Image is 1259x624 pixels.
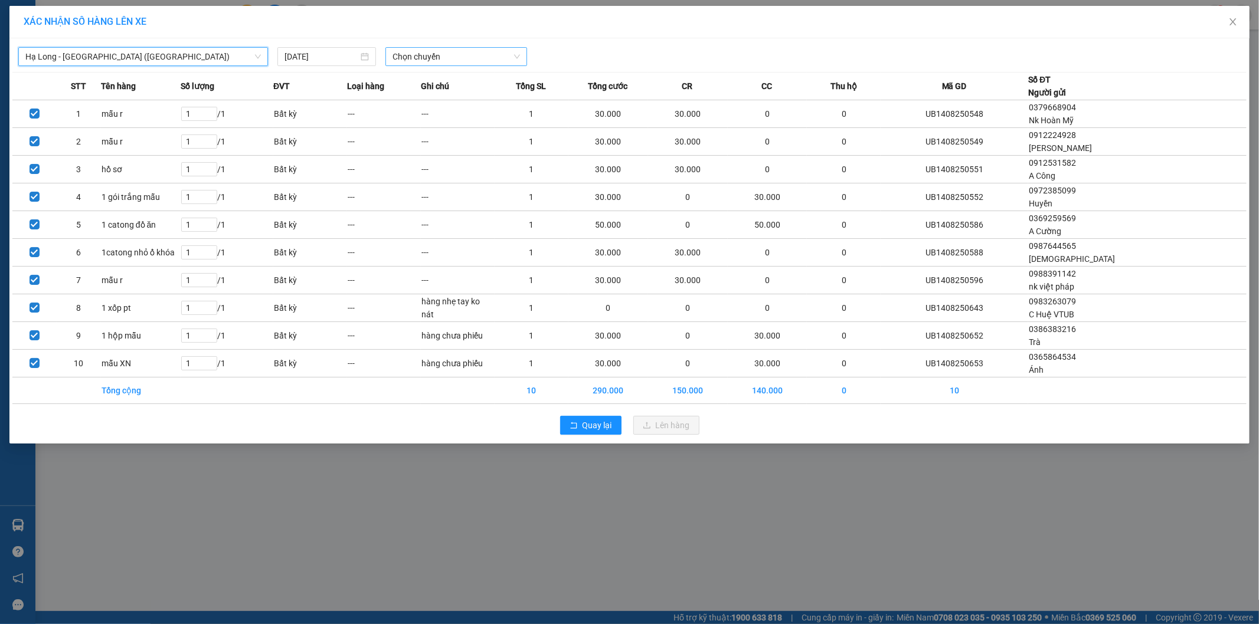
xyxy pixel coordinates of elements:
[807,183,881,211] td: 0
[421,267,495,294] td: ---
[942,80,967,93] span: Mã GD
[421,183,495,211] td: ---
[1029,241,1076,251] span: 0987644565
[807,322,881,350] td: 0
[807,128,881,156] td: 0
[1029,352,1076,362] span: 0365864534
[728,322,807,350] td: 30.000
[807,211,881,239] td: 0
[568,267,648,294] td: 30.000
[1029,297,1076,306] span: 0983263079
[101,156,181,183] td: hồ sơ
[495,377,568,404] td: 10
[11,79,113,110] span: Gửi hàng Hạ Long: Hotline:
[568,100,648,128] td: 30.000
[347,239,421,267] td: ---
[648,377,728,404] td: 150.000
[1029,199,1052,208] span: Huyền
[495,183,568,211] td: 1
[273,100,347,128] td: Bất kỳ
[648,322,728,350] td: 0
[273,294,347,322] td: Bất kỳ
[25,55,118,76] strong: 0888 827 827 - 0848 827 827
[633,416,699,435] button: uploadLên hàng
[101,294,181,322] td: 1 xốp pt
[1029,158,1076,168] span: 0912531582
[273,128,347,156] td: Bất kỳ
[421,100,495,128] td: ---
[273,211,347,239] td: Bất kỳ
[1029,143,1092,153] span: [PERSON_NAME]
[181,100,273,128] td: / 1
[807,377,881,404] td: 0
[57,211,101,239] td: 5
[347,100,421,128] td: ---
[495,128,568,156] td: 1
[421,156,495,183] td: ---
[881,211,1028,239] td: UB1408250586
[1029,226,1061,236] span: A Cường
[495,322,568,350] td: 1
[57,156,101,183] td: 3
[583,419,612,432] span: Quay lại
[347,294,421,322] td: ---
[495,211,568,239] td: 1
[560,416,622,435] button: rollbackQuay lại
[101,183,181,211] td: 1 gói trắng mẫu
[101,128,181,156] td: mẫu r
[181,239,273,267] td: / 1
[728,294,807,322] td: 0
[181,156,273,183] td: / 1
[881,322,1028,350] td: UB1408250652
[881,294,1028,322] td: UB1408250643
[648,294,728,322] td: 0
[881,156,1028,183] td: UB1408250551
[495,239,568,267] td: 1
[1029,116,1074,125] span: Nk Hoàn Mỹ
[495,267,568,294] td: 1
[648,156,728,183] td: 30.000
[495,156,568,183] td: 1
[1029,282,1074,291] span: nk việt pháp
[57,239,101,267] td: 6
[57,128,101,156] td: 2
[1029,324,1076,334] span: 0386383216
[881,350,1028,377] td: UB1408250653
[648,100,728,128] td: 30.000
[421,350,495,377] td: hàng chưa phiếu
[588,80,627,93] span: Tổng cước
[273,322,347,350] td: Bất kỳ
[181,350,273,377] td: / 1
[1029,103,1076,112] span: 0379668904
[273,267,347,294] td: Bất kỳ
[568,211,648,239] td: 50.000
[1029,186,1076,195] span: 0972385099
[807,156,881,183] td: 0
[421,211,495,239] td: ---
[648,267,728,294] td: 30.000
[568,322,648,350] td: 30.000
[648,183,728,211] td: 0
[881,183,1028,211] td: UB1408250552
[1217,6,1250,39] button: Close
[393,48,520,65] span: Chọn chuyến
[71,80,86,93] span: STT
[881,377,1028,404] td: 10
[57,100,101,128] td: 1
[648,128,728,156] td: 30.000
[568,377,648,404] td: 290.000
[421,294,495,322] td: hàng nhẹ tay ko nát
[101,100,181,128] td: mẫu r
[57,183,101,211] td: 4
[1029,130,1076,140] span: 0912224928
[682,80,693,93] span: CR
[807,239,881,267] td: 0
[181,128,273,156] td: / 1
[181,80,214,93] span: Số lượng
[1029,269,1076,278] span: 0988391142
[101,377,181,404] td: Tổng cộng
[881,100,1028,128] td: UB1408250548
[347,156,421,183] td: ---
[101,350,181,377] td: mẫu XN
[57,322,101,350] td: 9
